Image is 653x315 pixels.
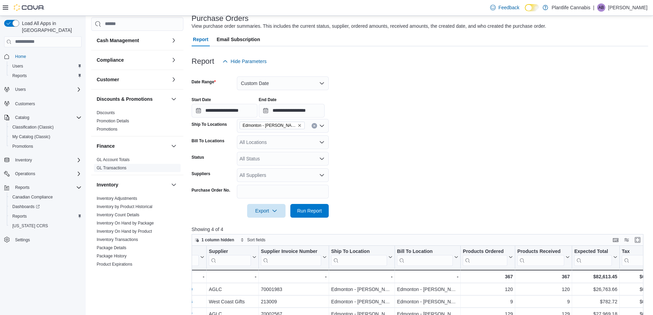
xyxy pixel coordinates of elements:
[97,157,130,162] a: GL Account Totals
[15,157,32,163] span: Inventory
[97,196,137,201] a: Inventory Adjustments
[298,123,302,128] button: Remove Edmonton - Terra Losa from selection in this group
[331,249,392,266] button: Ship To Location
[12,52,82,61] span: Home
[574,249,617,266] button: Expected Total
[238,236,268,244] button: Sort fields
[12,183,82,192] span: Reports
[97,237,138,242] a: Inventory Transactions
[209,249,256,266] button: Supplier
[209,249,251,266] div: Supplier
[14,4,45,11] img: Cova
[10,222,51,230] a: [US_STATE] CCRS
[170,75,178,84] button: Customer
[397,249,458,266] button: Bill To Location
[97,229,152,234] a: Inventory On Hand by Product
[15,87,26,92] span: Users
[397,285,458,293] div: Edmonton - [PERSON_NAME]
[240,122,305,129] span: Edmonton - Terra Losa
[331,298,392,306] div: Edmonton - [PERSON_NAME]
[517,298,570,306] div: 9
[261,249,327,266] button: Supplier Invoice Number
[12,183,32,192] button: Reports
[97,157,130,162] span: GL Account Totals
[15,185,29,190] span: Reports
[10,203,43,211] a: Dashboards
[10,142,82,150] span: Promotions
[622,285,652,293] div: $0.00
[622,272,652,281] div: $0.00
[10,133,82,141] span: My Catalog (Classic)
[12,236,33,244] a: Settings
[622,249,646,266] div: Tax
[261,272,327,281] div: -
[192,187,230,193] label: Purchase Order No.
[7,142,84,151] button: Promotions
[574,285,617,293] div: $26,763.66
[7,71,84,81] button: Reports
[633,236,642,244] button: Enter fullscreen
[15,171,35,177] span: Operations
[97,37,139,44] h3: Cash Management
[170,56,178,64] button: Compliance
[91,156,183,175] div: Finance
[10,193,82,201] span: Canadian Compliance
[12,63,23,69] span: Users
[622,249,646,255] div: Tax
[297,207,322,214] span: Run Report
[97,127,118,132] a: Promotions
[12,223,48,229] span: [US_STATE] CCRS
[97,181,118,188] h3: Inventory
[97,262,132,267] span: Product Expirations
[12,170,38,178] button: Operations
[463,249,513,266] button: Products Ordered
[10,72,29,80] a: Reports
[12,204,40,209] span: Dashboards
[97,245,126,250] a: Package Details
[261,249,321,255] div: Supplier Invoice Number
[193,33,208,46] span: Report
[622,298,652,306] div: $0.00
[463,298,513,306] div: 9
[12,156,82,164] span: Inventory
[397,249,453,255] div: Bill To Location
[463,285,513,293] div: 120
[1,98,84,108] button: Customers
[517,285,570,293] div: 120
[1,169,84,179] button: Operations
[170,142,178,150] button: Finance
[15,54,26,59] span: Home
[331,272,392,281] div: -
[7,202,84,211] a: Dashboards
[10,203,82,211] span: Dashboards
[243,122,296,129] span: Edmonton - [PERSON_NAME]
[209,285,256,293] div: AGLC
[97,57,168,63] button: Compliance
[10,212,29,220] a: Reports
[574,272,617,281] div: $82,613.45
[487,1,522,14] a: Feedback
[97,181,168,188] button: Inventory
[397,272,458,281] div: -
[12,235,82,244] span: Settings
[160,249,199,266] div: PO # URL
[91,109,183,136] div: Discounts & Promotions
[331,285,392,293] div: Edmonton - [PERSON_NAME]
[160,287,193,292] a: PO7XWK-9939
[12,52,29,61] a: Home
[1,85,84,94] button: Users
[19,20,82,34] span: Load All Apps in [GEOGRAPHIC_DATA]
[12,85,82,94] span: Users
[97,221,154,226] a: Inventory On Hand by Package
[12,99,82,108] span: Customers
[220,54,269,68] button: Hide Parameters
[319,123,325,129] button: Open list of options
[97,96,153,102] h3: Discounts & Promotions
[192,57,214,65] h3: Report
[12,134,50,140] span: My Catalog (Classic)
[259,104,325,118] input: Press the down key to open a popover containing a calendar.
[97,119,129,123] a: Promotion Details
